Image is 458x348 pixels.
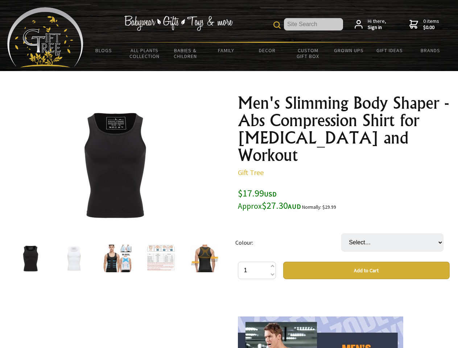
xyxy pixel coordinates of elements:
[288,202,301,211] span: AUD
[410,43,451,58] a: Brands
[369,43,410,58] a: Gift Ideas
[147,245,175,272] img: Men's Slimming Body Shaper - Abs Compression Shirt for Gynecomastia and Workout
[83,43,124,58] a: BLOGS
[247,43,288,58] a: Decor
[104,245,131,272] img: Men's Slimming Body Shaper - Abs Compression Shirt for Gynecomastia and Workout
[238,94,450,164] h1: Men's Slimming Body Shaper - Abs Compression Shirt for [MEDICAL_DATA] and Workout
[58,108,171,221] img: Men's Slimming Body Shaper - Abs Compression Shirt for Gynecomastia and Workout
[328,43,369,58] a: Grown Ups
[60,245,88,272] img: Men's Slimming Body Shaper - Abs Compression Shirt for Gynecomastia and Workout
[235,223,341,262] td: Colour:
[423,18,439,31] span: 0 items
[284,18,343,30] input: Site Search
[191,245,218,272] img: Men's Slimming Body Shaper - Abs Compression Shirt for Gynecomastia and Workout
[206,43,247,58] a: Family
[17,245,44,272] img: Men's Slimming Body Shaper - Abs Compression Shirt for Gynecomastia and Workout
[368,18,386,31] span: Hi there,
[238,201,262,211] small: Approx
[273,21,281,29] img: product search
[7,7,83,67] img: Babyware - Gifts - Toys and more...
[368,24,386,31] strong: Sign in
[238,168,264,177] a: Gift Tree
[264,190,277,198] span: USD
[355,18,386,31] a: Hi there,Sign in
[283,262,450,279] button: Add to Cart
[238,187,301,211] span: $17.99 $27.30
[165,43,206,64] a: Babies & Children
[288,43,329,64] a: Custom Gift Box
[409,18,439,31] a: 0 items$0.00
[124,16,233,31] img: Babywear - Gifts - Toys & more
[124,43,165,64] a: All Plants Collection
[423,24,439,31] strong: $0.00
[302,204,336,210] small: Normally: $29.99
